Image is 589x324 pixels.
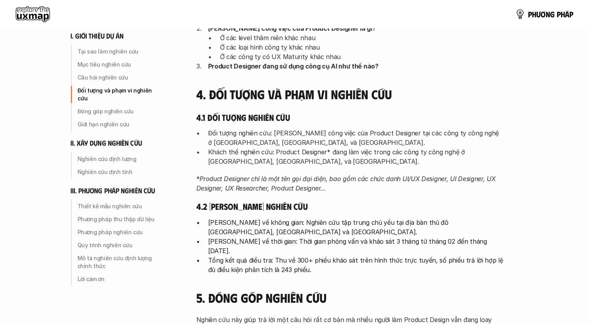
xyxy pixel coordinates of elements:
[208,237,503,255] p: [PERSON_NAME] về thời gian: Thời gian phỏng vấn và khảo sát 3 tháng từ tháng 02 đến tháng [DATE].
[220,52,503,61] p: Ở các công ty có UX Maturity khác nhau
[70,166,165,178] a: Nghiên cứu định tính
[78,215,162,223] p: Phương pháp thu thập dữ liệu
[70,71,165,84] a: Câu hỏi nghiên cứu
[196,87,503,102] h4: 4. Đối tượng và phạm vi nghiên cứu
[70,186,155,195] h6: iii. phương pháp nghiên cứu
[528,10,532,19] span: p
[78,254,162,270] p: Mô tả nghiên cứu định lượng chính thức
[220,43,503,52] p: Ở các loại hình công ty khác nhau
[550,10,555,19] span: g
[541,10,546,19] span: ơ
[208,147,503,166] p: Khách thể nghiên cứu: Product Designer* đang làm việc trong các công ty công nghệ ở [GEOGRAPHIC_D...
[70,213,165,226] a: Phương pháp thu thập dữ liệu
[70,252,165,272] a: Mô tả nghiên cứu định lượng chính thức
[70,226,165,239] a: Phương pháp nghiên cứu
[70,58,165,71] a: Mục tiêu nghiên cứu
[78,202,162,210] p: Thiết kế mẫu nghiên cứu
[70,84,165,105] a: Đối tượng và phạm vi nghiên cứu
[196,290,503,305] h4: 5. Đóng góp nghiên cứu
[196,175,498,192] em: Product Designer chỉ là một tên gọi đại diện, bao gồm các chức danh UI/UX Designer, UI Designer, ...
[557,10,561,19] span: p
[70,139,142,148] h6: ii. xây dựng nghiên cứu
[70,31,124,41] h6: i. giới thiệu dự án
[78,155,162,163] p: Nghiên cứu định lượng
[196,201,503,212] h5: 4.2 [PERSON_NAME] nghiên cứu
[78,87,162,102] p: Đối tượng và phạm vi nghiên cứu
[546,10,550,19] span: n
[78,228,162,236] p: Phương pháp nghiên cứu
[70,273,165,285] a: Lời cảm ơn
[78,168,162,176] p: Nghiên cứu định tính
[78,241,162,249] p: Quy trình nghiên cứu
[78,107,162,115] p: Đóng góp nghiên cứu
[208,24,376,32] strong: [PERSON_NAME] công việc của Product Designer là gì?
[536,10,541,19] span: ư
[565,10,569,19] span: á
[78,48,162,56] p: Tại sao làm nghiên cứu
[70,45,165,58] a: Tại sao làm nghiên cứu
[208,255,503,274] p: Tổng kết quả điều tra: Thu về 300+ phiếu khảo sát trên hình thức trực tuyến, số phiếu trả lời hợp...
[78,275,162,283] p: Lời cảm ơn
[208,128,503,147] p: Đối tượng nghiên cứu: [PERSON_NAME] công việc của Product Designer tại các công ty công nghệ ở [G...
[569,10,573,19] span: p
[78,74,162,81] p: Câu hỏi nghiên cứu
[78,61,162,69] p: Mục tiêu nghiên cứu
[561,10,565,19] span: h
[532,10,536,19] span: h
[70,105,165,118] a: Đóng góp nghiên cứu
[515,6,573,22] a: phươngpháp
[70,118,165,131] a: Giới hạn nghiên cứu
[196,112,503,123] h5: 4.1 Đối tượng nghiên cứu
[70,200,165,213] a: Thiết kế mẫu nghiên cứu
[220,33,503,43] p: Ở các level thâm niên khác nhau
[70,239,165,252] a: Quy trình nghiên cứu
[70,153,165,165] a: Nghiên cứu định lượng
[208,218,503,237] p: [PERSON_NAME] về không gian: Nghiên cứu tập trung chủ yếu tại địa bàn thủ đô [GEOGRAPHIC_DATA], [...
[208,62,379,70] strong: Product Designer đang sử dụng công cụ AI như thế nào?
[78,120,162,128] p: Giới hạn nghiên cứu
